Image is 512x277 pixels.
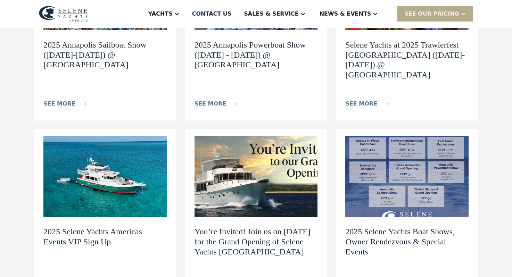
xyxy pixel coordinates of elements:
[244,10,298,18] div: Sales & Service
[195,227,318,257] h2: You’re Invited! Join us on [DATE] for the Grand Opening of Selene Yachts [GEOGRAPHIC_DATA]
[345,227,469,257] h2: 2025 Selene Yachts Boat Shows, Owner Rendezvous & Special Events
[195,40,318,70] h2: 2025 Annapolis Powerboat Show ([DATE] - [DATE]) @ [GEOGRAPHIC_DATA]
[320,10,371,18] div: News & EVENTS
[345,40,469,80] h2: Selene Yachts at 2025 Trawlerfest [GEOGRAPHIC_DATA] ([DATE]-[DATE]) @ [GEOGRAPHIC_DATA]
[43,227,167,247] h2: 2025 Selene Yachts Americas Events VIP Sign Up
[397,6,473,21] div: SEE Our Pricing
[192,10,232,18] div: Contact US
[345,100,377,108] div: see more
[81,103,86,105] img: icon
[39,6,88,22] img: logo
[195,100,226,108] div: see more
[383,103,388,105] img: icon
[43,100,75,108] div: see more
[148,10,173,18] div: Yachts
[43,40,167,70] h2: 2025 Annapolis Sailboat Show ([DATE]-[DATE]) @ [GEOGRAPHIC_DATA]
[404,10,459,18] div: SEE Our Pricing
[232,103,237,105] img: icon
